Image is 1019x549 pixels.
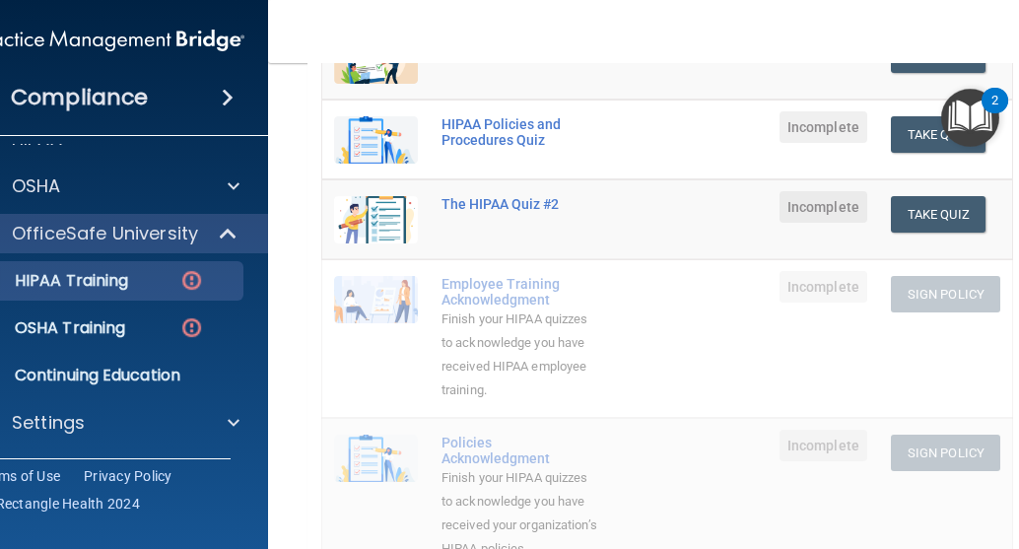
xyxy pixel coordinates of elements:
[179,315,204,340] img: danger-circle.6113f641.png
[442,276,599,308] div: Employee Training Acknowledgment
[891,276,1000,312] button: Sign Policy
[780,191,867,223] span: Incomplete
[11,84,148,111] h4: Compliance
[780,271,867,303] span: Incomplete
[442,435,599,466] div: Policies Acknowledgment
[442,308,599,402] div: Finish your HIPAA quizzes to acknowledge you have received HIPAA employee training.
[891,116,985,153] button: Take Quiz
[179,268,204,293] img: danger-circle.6113f641.png
[780,430,867,461] span: Incomplete
[991,101,998,126] div: 2
[891,435,1000,471] button: Sign Policy
[891,196,985,233] button: Take Quiz
[84,466,172,486] a: Privacy Policy
[780,111,867,143] span: Incomplete
[12,411,85,435] p: Settings
[442,116,599,148] div: HIPAA Policies and Procedures Quiz
[941,89,999,147] button: Open Resource Center, 2 new notifications
[442,196,599,212] div: The HIPAA Quiz #2
[12,222,198,245] p: OfficeSafe University
[920,413,995,488] iframe: Drift Widget Chat Controller
[12,174,61,198] p: OSHA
